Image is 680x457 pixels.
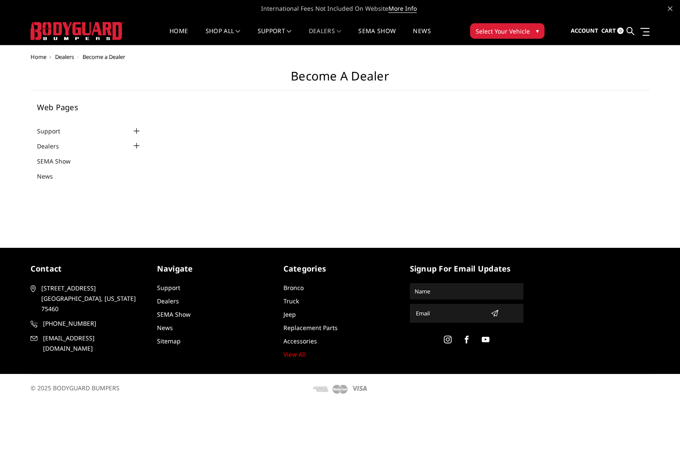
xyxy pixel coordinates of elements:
[283,297,299,305] a: Truck
[31,263,144,275] h5: contact
[37,172,64,181] a: News
[258,28,292,45] a: Support
[470,23,545,39] button: Select Your Vehicle
[476,27,530,36] span: Select Your Vehicle
[206,28,240,45] a: shop all
[283,350,306,358] a: View All
[601,19,624,43] a: Cart 0
[31,53,46,61] a: Home
[617,28,624,34] span: 0
[37,103,142,111] h5: Web Pages
[283,284,304,292] a: Bronco
[157,310,191,318] a: SEMA Show
[157,297,179,305] a: Dealers
[43,333,143,354] span: [EMAIL_ADDRESS][DOMAIN_NAME]
[37,127,71,136] a: Support
[31,318,144,329] a: [PHONE_NUMBER]
[55,53,74,61] a: Dealers
[536,26,539,35] span: ▾
[388,4,417,13] a: More Info
[169,28,188,45] a: Home
[37,157,81,166] a: SEMA Show
[309,28,342,45] a: Dealers
[43,318,143,329] span: [PHONE_NUMBER]
[571,19,598,43] a: Account
[283,310,296,318] a: Jeep
[571,27,598,34] span: Account
[157,263,271,275] h5: Navigate
[157,284,180,292] a: Support
[83,53,125,61] span: Become a Dealer
[410,263,523,275] h5: signup for email updates
[411,284,522,298] input: Name
[31,22,123,40] img: BODYGUARD BUMPERS
[283,263,397,275] h5: Categories
[412,306,487,320] input: Email
[41,283,141,314] span: [STREET_ADDRESS] [GEOGRAPHIC_DATA], [US_STATE] 75460
[31,69,650,90] h1: Become a Dealer
[37,142,70,151] a: Dealers
[157,337,181,345] a: Sitemap
[31,333,144,354] a: [EMAIL_ADDRESS][DOMAIN_NAME]
[413,28,431,45] a: News
[283,324,338,332] a: Replacement Parts
[31,384,120,392] span: © 2025 BODYGUARD BUMPERS
[358,28,396,45] a: SEMA Show
[601,27,616,34] span: Cart
[283,337,317,345] a: Accessories
[157,324,173,332] a: News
